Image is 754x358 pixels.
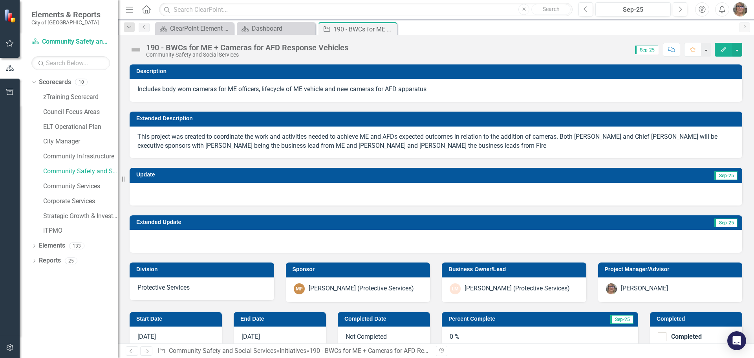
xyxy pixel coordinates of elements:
[43,123,118,132] a: ELT Operational Plan
[239,24,313,33] a: Dashboard
[157,347,430,356] div: » »
[657,316,738,322] h3: Completed
[136,116,738,121] h3: Extended Description
[309,347,469,354] div: 190 - BWCs for ME + Cameras for AFD Response Vehicles
[39,241,65,250] a: Elements
[31,37,110,46] a: Community Safety and Social Services
[450,283,461,294] div: LM
[136,266,270,272] h3: Division
[137,85,426,93] span: Includes body worn cameras for ME officers, lifecycle of ME vehicle and new cameras for AFD appar...
[714,171,738,180] span: Sep-25
[605,266,739,272] h3: Project Manager/Advisor
[43,137,118,146] a: City Manager
[136,172,400,178] h3: Update
[333,24,395,34] div: 190 - BWCs for ME + Cameras for AFD Response Vehicles
[606,283,617,294] img: Rosaline Wood
[442,327,638,349] div: 0 %
[252,24,313,33] div: Dashboard
[157,24,232,33] a: ClearPoint Element Definitions
[146,52,348,58] div: Community Safety and Social Services
[242,333,260,340] span: [DATE]
[39,78,71,87] a: Scorecards
[4,9,18,22] img: ClearPoint Strategy
[293,266,426,272] h3: Sponsor
[146,43,348,52] div: 190 - BWCs for ME + Cameras for AFD Response Vehicles
[75,79,88,86] div: 10
[43,197,118,206] a: Corporate Services
[137,333,156,340] span: [DATE]
[31,19,101,26] small: City of [GEOGRAPHIC_DATA]
[136,219,529,225] h3: Extended Update
[733,2,747,17] img: Rosaline Wood
[595,2,671,17] button: Sep-25
[69,242,84,249] div: 133
[137,132,734,151] p: This project was created to coordinate the work and activities needed to achieve ME and AFDs expe...
[635,46,658,54] span: Sep-25
[43,152,118,161] a: Community Infrastructure
[65,257,77,264] div: 25
[448,316,571,322] h3: Percent Complete
[169,347,276,354] a: Community Safety and Social Services
[43,212,118,221] a: Strategic Growth & Investment
[43,108,118,117] a: Council Focus Areas
[136,68,738,74] h3: Description
[31,10,101,19] span: Elements & Reports
[344,316,426,322] h3: Completed Date
[465,284,570,293] div: [PERSON_NAME] (Protective Services)
[621,284,668,293] div: [PERSON_NAME]
[130,44,142,56] img: Not Defined
[727,331,746,350] div: Open Intercom Messenger
[531,4,571,15] button: Search
[280,347,306,354] a: Initiatives
[43,93,118,102] a: zTraining Scorecard
[137,284,190,291] span: Protective Services
[136,316,218,322] h3: Start Date
[43,182,118,191] a: Community Services
[159,3,573,17] input: Search ClearPoint...
[240,316,322,322] h3: End Date
[170,24,232,33] div: ClearPoint Element Definitions
[43,226,118,235] a: ITPMO
[31,56,110,70] input: Search Below...
[610,315,633,324] span: Sep-25
[714,218,738,227] span: Sep-25
[309,284,414,293] div: [PERSON_NAME] (Protective Services)
[543,6,560,12] span: Search
[43,167,118,176] a: Community Safety and Social Services
[338,327,430,349] div: Not Completed
[294,283,305,294] div: MP
[39,256,61,265] a: Reports
[448,266,582,272] h3: Business Owner/Lead
[598,5,668,15] div: Sep-25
